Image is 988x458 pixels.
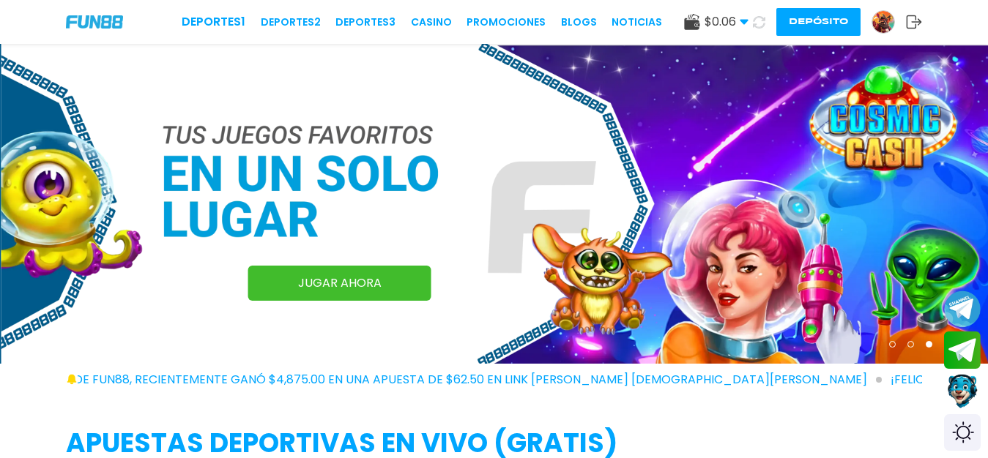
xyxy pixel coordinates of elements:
[66,15,123,28] img: Company Logo
[561,15,597,30] a: BLOGS
[705,13,749,31] span: $ 0.06
[261,15,321,30] a: Deportes2
[612,15,662,30] a: NOTICIAS
[335,15,395,30] a: Deportes3
[944,372,981,410] button: Contact customer service
[411,15,452,30] a: CASINO
[467,15,546,30] a: Promociones
[944,414,981,451] div: Switch theme
[182,13,245,31] a: Deportes1
[248,266,431,301] a: JUGAR AHORA
[944,290,981,328] button: Join telegram channel
[944,331,981,369] button: Join telegram
[776,8,861,36] button: Depósito
[872,11,894,33] img: Avatar
[872,10,906,34] a: Avatar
